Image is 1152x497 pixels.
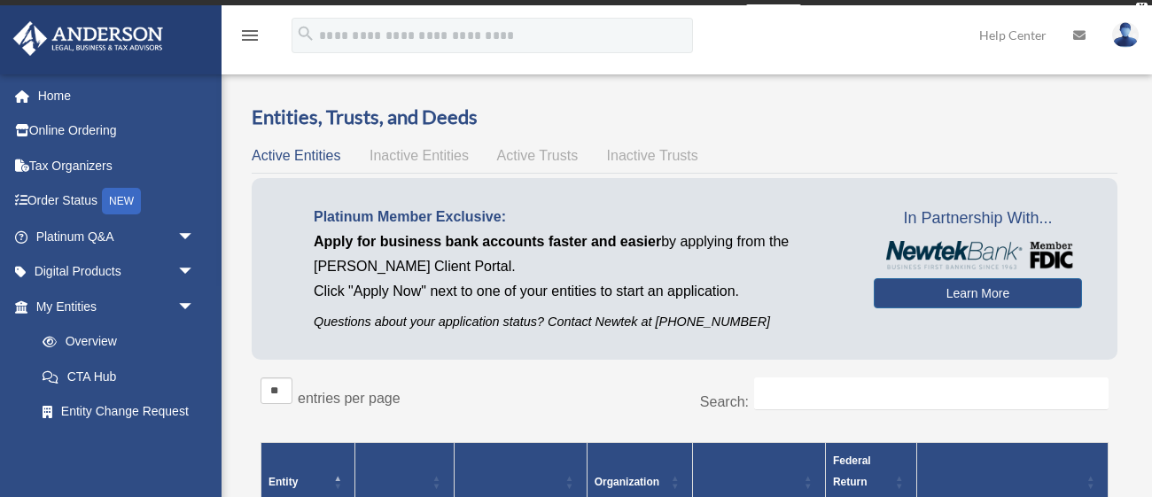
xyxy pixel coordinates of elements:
a: Entity Change Request [25,394,213,430]
a: Home [12,78,222,113]
span: arrow_drop_down [177,254,213,291]
p: Click "Apply Now" next to one of your entities to start an application. [314,279,847,304]
span: arrow_drop_down [177,289,213,325]
a: Binder Walkthrough [25,429,213,464]
p: by applying from the [PERSON_NAME] Client Portal. [314,229,847,279]
a: Overview [25,324,204,360]
p: Platinum Member Exclusive: [314,205,847,229]
a: menu [239,31,261,46]
i: search [296,24,315,43]
span: Inactive Entities [370,148,469,163]
div: NEW [102,188,141,214]
a: My Entitiesarrow_drop_down [12,289,213,324]
h3: Entities, Trusts, and Deeds [252,104,1117,131]
a: Learn More [874,278,1082,308]
a: Tax Organizers [12,148,222,183]
img: NewtekBankLogoSM.png [883,241,1073,268]
a: survey [746,4,801,26]
a: CTA Hub [25,359,213,394]
label: Search: [700,394,749,409]
div: close [1136,3,1148,13]
span: In Partnership With... [874,205,1082,233]
span: Active Entities [252,148,340,163]
p: Questions about your application status? Contact Newtek at [PHONE_NUMBER] [314,311,847,333]
a: Platinum Q&Aarrow_drop_down [12,219,222,254]
i: menu [239,25,261,46]
span: arrow_drop_down [177,219,213,255]
a: Digital Productsarrow_drop_down [12,254,222,290]
span: Active Trusts [497,148,579,163]
label: entries per page [298,391,401,406]
a: Order StatusNEW [12,183,222,220]
span: Apply for business bank accounts faster and easier [314,234,661,249]
span: Inactive Trusts [607,148,698,163]
div: Get a chance to win 6 months of Platinum for free just by filling out this [351,4,738,26]
img: User Pic [1112,22,1139,48]
img: Anderson Advisors Platinum Portal [8,21,168,56]
a: Online Ordering [12,113,222,149]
